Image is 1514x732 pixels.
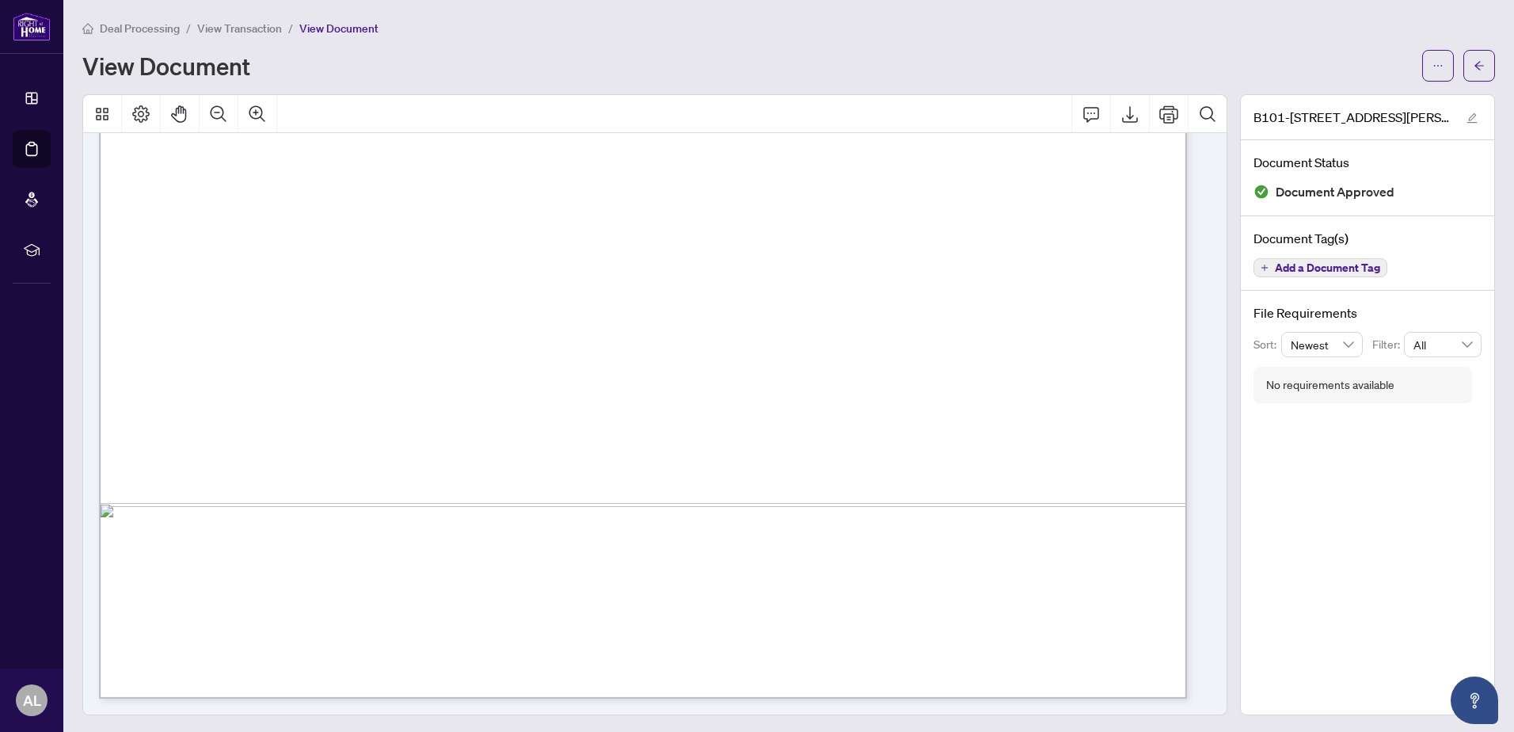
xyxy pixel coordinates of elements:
span: home [82,23,93,34]
span: View Document [299,21,378,36]
h4: File Requirements [1253,303,1482,322]
img: logo [13,12,51,41]
span: Add a Document Tag [1275,262,1380,273]
img: Document Status [1253,184,1269,200]
h1: View Document [82,53,250,78]
span: View Transaction [197,21,282,36]
span: edit [1466,112,1478,124]
span: B101-[STREET_ADDRESS][PERSON_NAME] - TS ADMIN COPY.pdf [1253,108,1451,127]
span: Deal Processing [100,21,180,36]
p: Filter: [1372,336,1404,353]
span: Document Approved [1276,181,1394,203]
span: plus [1261,264,1269,272]
span: Newest [1291,333,1354,356]
span: arrow-left [1474,60,1485,71]
li: / [288,19,293,37]
h4: Document Tag(s) [1253,229,1482,248]
h4: Document Status [1253,153,1482,172]
span: All [1413,333,1472,356]
p: Sort: [1253,336,1281,353]
div: No requirements available [1266,376,1394,394]
span: AL [23,689,41,711]
li: / [186,19,191,37]
span: ellipsis [1432,60,1444,71]
button: Open asap [1451,677,1498,724]
button: Add a Document Tag [1253,258,1387,277]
